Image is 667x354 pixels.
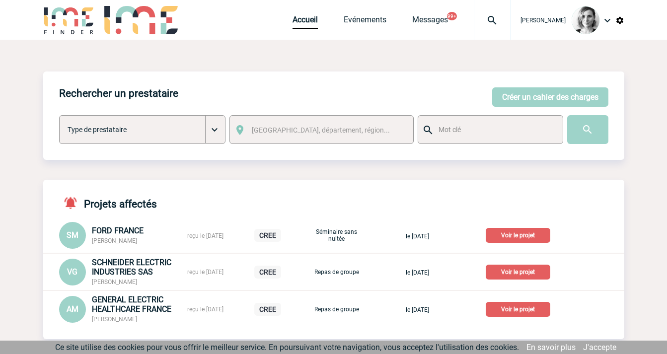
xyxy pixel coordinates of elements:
h4: Rechercher un prestataire [59,87,178,99]
input: Mot clé [436,123,554,136]
p: Voir le projet [486,302,550,317]
img: notifications-active-24-px-r.png [63,196,84,210]
p: Voir le projet [486,228,550,243]
span: Ce site utilise des cookies pour vous offrir le meilleur service. En poursuivant votre navigation... [55,343,519,352]
a: Messages [412,15,448,29]
span: [PERSON_NAME] [92,279,137,285]
a: En savoir plus [526,343,576,352]
span: GENERAL ELECTRIC HEALTHCARE FRANCE [92,295,171,314]
img: IME-Finder [43,6,95,34]
h4: Projets affectés [59,196,157,210]
button: 99+ [447,12,457,20]
span: reçu le [DATE] [187,306,223,313]
input: Submit [567,115,608,144]
p: Repas de groupe [312,306,362,313]
span: AM [67,304,78,314]
p: CREE [254,303,281,316]
span: VG [67,267,77,277]
a: Voir le projet [486,304,554,313]
span: le [DATE] [406,269,429,276]
p: Séminaire sans nuitée [312,228,362,242]
p: CREE [254,266,281,279]
a: Voir le projet [486,230,554,239]
span: [GEOGRAPHIC_DATA], département, région... [252,126,390,134]
span: SM [67,230,78,240]
a: J'accepte [583,343,616,352]
a: Evénements [344,15,386,29]
p: Repas de groupe [312,269,362,276]
a: Accueil [293,15,318,29]
span: [PERSON_NAME] [92,316,137,323]
span: SCHNEIDER ELECTRIC INDUSTRIES SAS [92,258,171,277]
p: Voir le projet [486,265,550,280]
span: reçu le [DATE] [187,232,223,239]
p: CREE [254,229,281,242]
span: le [DATE] [406,233,429,240]
span: [PERSON_NAME] [92,237,137,244]
img: 103019-1.png [572,6,599,34]
a: Voir le projet [486,267,554,276]
span: FORD FRANCE [92,226,144,235]
span: [PERSON_NAME] [520,17,566,24]
span: reçu le [DATE] [187,269,223,276]
span: le [DATE] [406,306,429,313]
